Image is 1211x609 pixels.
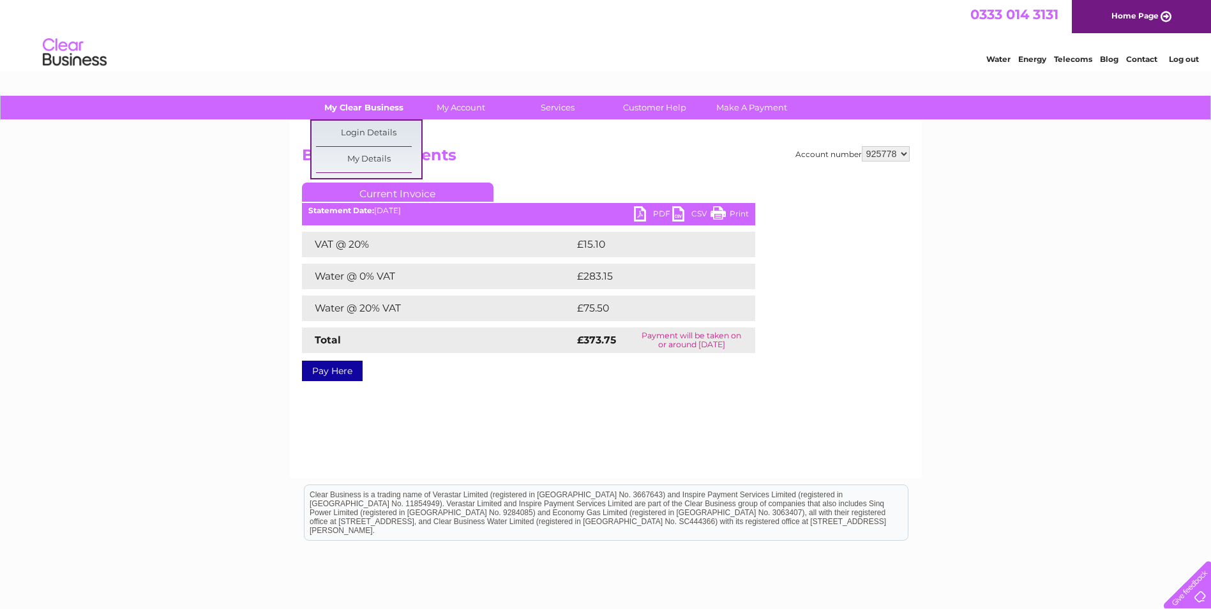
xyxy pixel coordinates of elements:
a: Pay Here [302,361,363,381]
img: logo.png [42,33,107,72]
a: PDF [634,206,672,225]
a: My Account [408,96,513,119]
a: Current Invoice [302,183,493,202]
td: £75.50 [574,296,729,321]
a: 0333 014 3131 [970,6,1058,22]
a: My Clear Business [311,96,416,119]
a: My Preferences [316,173,421,199]
td: £283.15 [574,264,732,289]
a: Telecoms [1054,54,1092,64]
a: CSV [672,206,711,225]
a: Blog [1100,54,1118,64]
td: £15.10 [574,232,727,257]
strong: Total [315,334,341,346]
div: Account number [795,146,910,162]
td: VAT @ 20% [302,232,574,257]
td: Water @ 20% VAT [302,296,574,321]
strong: £373.75 [577,334,616,346]
a: Print [711,206,749,225]
h2: Bills and Payments [302,146,910,170]
a: My Details [316,147,421,172]
div: Clear Business is a trading name of Verastar Limited (registered in [GEOGRAPHIC_DATA] No. 3667643... [305,7,908,62]
td: Water @ 0% VAT [302,264,574,289]
a: Contact [1126,54,1157,64]
a: Make A Payment [699,96,804,119]
td: Payment will be taken on or around [DATE] [628,327,755,353]
a: Services [505,96,610,119]
b: Statement Date: [308,206,374,215]
a: Water [986,54,1011,64]
a: Log out [1169,54,1199,64]
div: [DATE] [302,206,755,215]
a: Login Details [316,121,421,146]
a: Customer Help [602,96,707,119]
a: Energy [1018,54,1046,64]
